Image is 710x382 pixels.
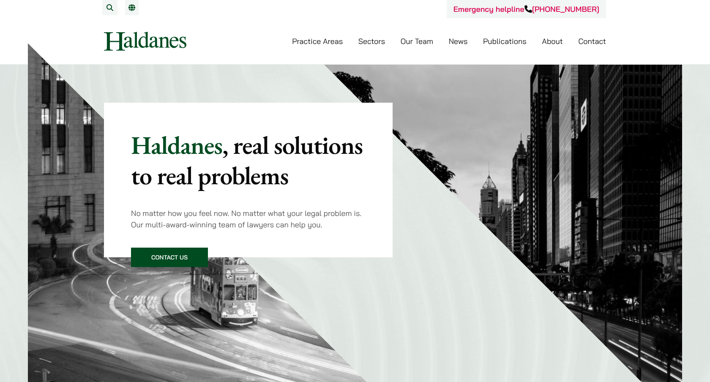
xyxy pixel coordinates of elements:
[131,128,363,192] mark: , real solutions to real problems
[104,32,186,51] img: Logo of Haldanes
[542,36,563,46] a: About
[358,36,385,46] a: Sectors
[131,130,366,191] p: Haldanes
[131,248,208,267] a: Contact Us
[292,36,343,46] a: Practice Areas
[128,4,135,11] a: EN
[578,36,606,46] a: Contact
[401,36,433,46] a: Our Team
[483,36,527,46] a: Publications
[449,36,468,46] a: News
[453,4,599,14] a: Emergency helpline[PHONE_NUMBER]
[131,207,366,230] p: No matter how you feel now. No matter what your legal problem is. Our multi-award-winning team of...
